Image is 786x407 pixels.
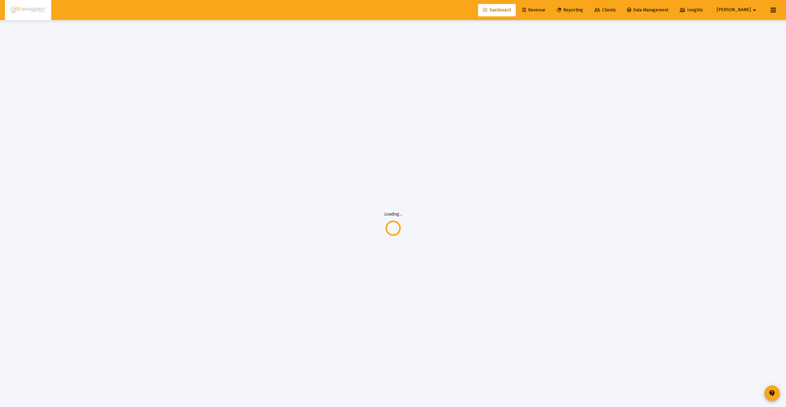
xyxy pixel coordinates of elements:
[680,7,703,13] span: Insights
[675,4,708,16] a: Insights
[622,4,673,16] a: Data Management
[483,7,511,13] span: Dashboard
[557,7,583,13] span: Reporting
[709,4,766,16] button: [PERSON_NAME]
[751,4,758,16] mat-icon: arrow_drop_down
[517,4,550,16] a: Revenue
[552,4,588,16] a: Reporting
[595,7,616,13] span: Clients
[717,7,751,13] span: [PERSON_NAME]
[768,389,776,397] mat-icon: contact_support
[627,7,668,13] span: Data Management
[478,4,516,16] a: Dashboard
[10,4,47,16] img: Dashboard
[522,7,545,13] span: Revenue
[590,4,621,16] a: Clients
